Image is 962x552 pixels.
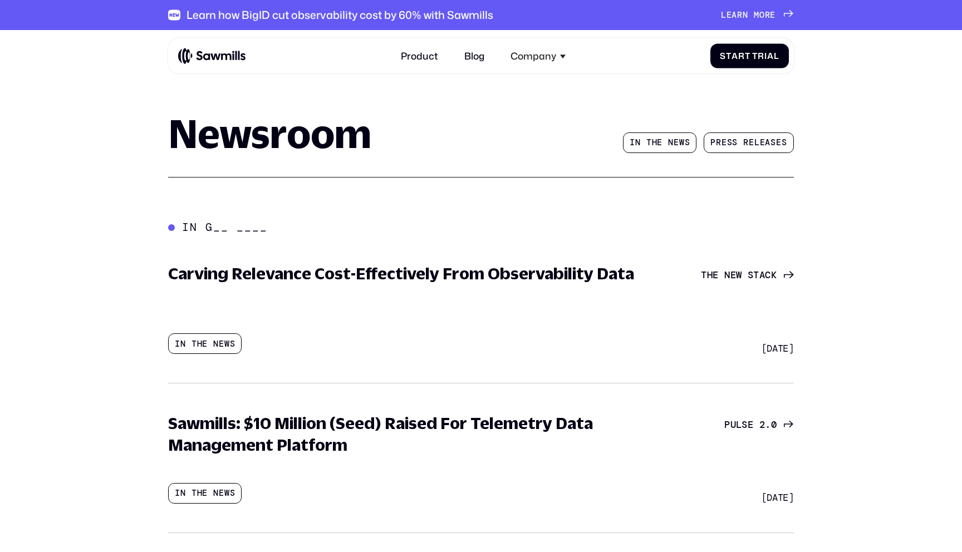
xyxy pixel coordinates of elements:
[782,137,787,147] span: s
[759,10,765,20] span: o
[771,419,777,431] span: 0
[759,269,765,281] span: a
[630,137,635,147] span: I
[736,269,742,281] span: w
[742,419,747,431] span: s
[503,43,573,69] div: Company
[168,263,634,284] h3: Carving Relevance Cost-Effectively From Observability Data
[732,10,737,20] span: a
[767,51,774,61] span: a
[765,10,770,20] span: r
[674,137,679,147] span: e
[721,137,727,147] span: e
[724,269,730,281] span: N
[753,269,759,281] span: t
[732,51,738,61] span: a
[748,419,753,431] span: e
[679,137,685,147] span: w
[762,492,794,504] div: [DATE]
[730,419,736,431] span: u
[727,137,733,147] span: s
[635,137,641,147] span: n
[743,137,749,147] span: r
[168,333,242,354] div: In the news
[457,43,492,69] a: Blog
[765,137,770,147] span: a
[707,269,713,281] span: h
[160,404,802,512] a: Sawmills: $10 Million (Seed) Raised For Telemetry Data Management PlatformIn the newsPulse2.0[DATE]
[754,10,759,20] span: m
[765,419,770,431] span: .
[748,269,753,281] span: S
[721,10,727,20] span: L
[720,51,726,61] span: S
[774,51,779,61] span: l
[754,137,760,147] span: l
[657,137,662,147] span: e
[710,44,789,68] a: StartTrial
[732,137,738,147] span: s
[685,137,690,147] span: s
[186,8,493,21] div: Learn how BigID cut observability cost by 60% with Sawmills
[758,51,764,61] span: r
[713,269,718,281] span: e
[168,412,649,456] h3: Sawmills: $10 Million (Seed) Raised For Telemetry Data Management Platform
[168,114,371,153] h1: Newsroom
[704,132,793,153] a: Pressreleases
[160,254,802,362] a: Carving Relevance Cost-Effectively From Observability DataIn the newsTheNewStack[DATE]
[770,137,776,147] span: s
[701,269,706,281] span: T
[511,50,556,62] div: Company
[182,221,267,234] div: In g__ ____
[738,51,745,61] span: r
[668,137,674,147] span: n
[721,10,794,20] a: Learnmore
[736,419,742,431] span: l
[623,132,696,153] a: Inthenews
[726,51,732,61] span: t
[394,43,445,69] a: Product
[710,137,716,147] span: P
[776,137,782,147] span: e
[752,51,758,61] span: T
[749,137,754,147] span: e
[652,137,657,147] span: h
[743,10,748,20] span: n
[724,419,730,431] span: P
[737,10,743,20] span: r
[727,10,732,20] span: e
[765,269,770,281] span: c
[762,343,794,354] div: [DATE]
[760,137,765,147] span: e
[771,269,777,281] span: k
[759,419,765,431] span: 2
[646,137,652,147] span: t
[770,10,776,20] span: e
[168,483,242,504] div: In the news
[716,137,721,147] span: r
[730,269,736,281] span: e
[745,51,750,61] span: t
[764,51,767,61] span: i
